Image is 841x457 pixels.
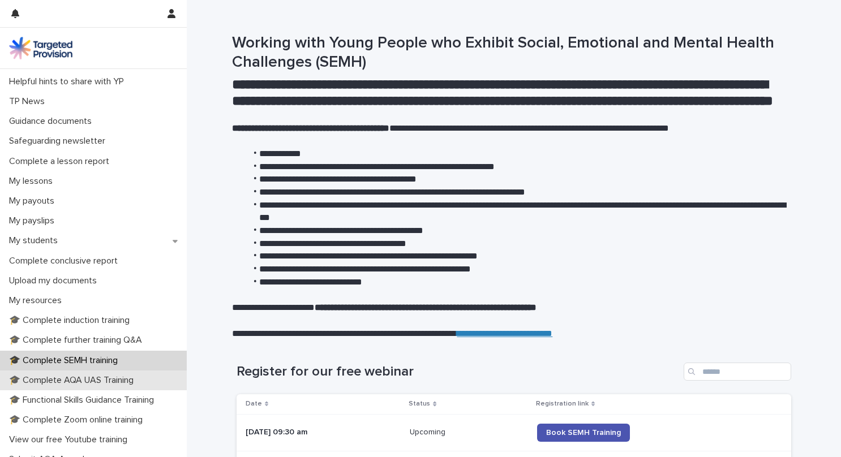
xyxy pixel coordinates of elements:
[246,398,262,410] p: Date
[5,215,63,226] p: My payslips
[237,414,791,451] tr: [DATE] 09:30 amUpcomingUpcoming Book SEMH Training
[5,375,143,386] p: 🎓 Complete AQA UAS Training
[537,424,630,442] a: Book SEMH Training
[5,335,151,346] p: 🎓 Complete further training Q&A
[410,425,448,437] p: Upcoming
[5,395,163,406] p: 🎓 Functional Skills Guidance Training
[5,176,62,187] p: My lessons
[5,256,127,266] p: Complete conclusive report
[536,398,589,410] p: Registration link
[5,96,54,107] p: TP News
[5,136,114,146] p: Safeguarding newsletter
[232,34,787,72] h1: Working with Young People who Exhibit Social, Emotional and Mental Health Challenges (SEMH)
[9,37,72,59] img: M5nRWzHhSzIhMunXDL62
[5,76,133,87] p: Helpful hints to share with YP
[5,235,67,246] p: My students
[684,363,791,381] input: Search
[246,428,401,437] p: [DATE] 09:30 am
[5,434,136,445] p: View our free Youtube training
[237,364,679,380] h1: Register for our free webinar
[5,156,118,167] p: Complete a lesson report
[409,398,430,410] p: Status
[5,415,152,425] p: 🎓 Complete Zoom online training
[546,429,621,437] span: Book SEMH Training
[5,196,63,206] p: My payouts
[5,275,106,286] p: Upload my documents
[5,295,71,306] p: My resources
[5,116,101,127] p: Guidance documents
[5,355,127,366] p: 🎓 Complete SEMH training
[5,315,139,326] p: 🎓 Complete induction training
